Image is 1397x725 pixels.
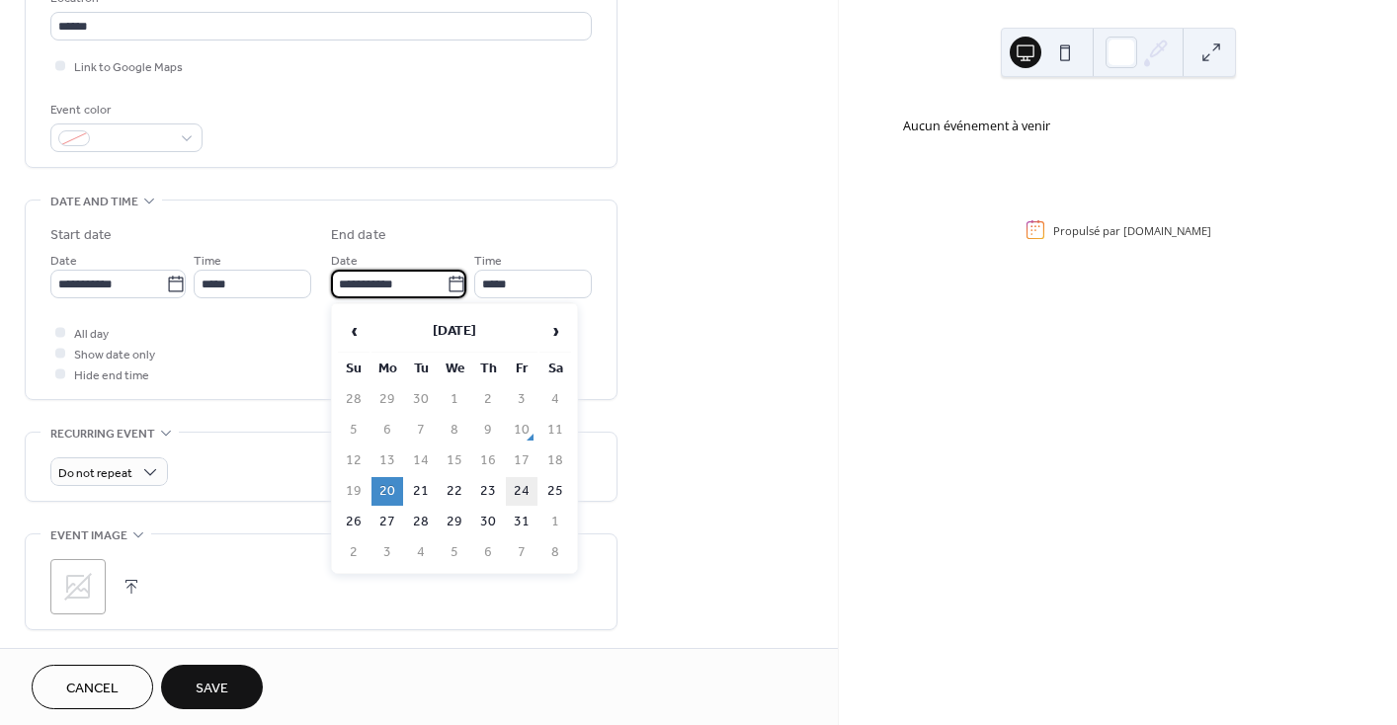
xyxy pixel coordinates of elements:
span: Link to Google Maps [74,57,183,78]
span: Show date only [74,345,155,365]
td: 20 [371,477,403,506]
td: 23 [472,477,504,506]
td: 12 [338,446,370,475]
a: [DOMAIN_NAME] [1123,222,1211,237]
td: 18 [539,446,571,475]
td: 2 [338,538,370,567]
td: 8 [439,416,470,444]
td: 28 [338,385,370,414]
td: 22 [439,477,470,506]
td: 4 [539,385,571,414]
div: Event color [50,100,199,121]
div: Propulsé par [1053,222,1211,237]
td: 27 [371,508,403,536]
td: 3 [371,538,403,567]
span: Date [331,251,358,272]
span: Time [474,251,502,272]
td: 2 [472,385,504,414]
div: Start date [50,225,112,246]
td: 6 [371,416,403,444]
td: 25 [539,477,571,506]
td: 8 [539,538,571,567]
td: 17 [506,446,537,475]
td: 30 [405,385,437,414]
td: 5 [338,416,370,444]
td: 31 [506,508,537,536]
td: 29 [439,508,470,536]
td: 19 [338,477,370,506]
span: Hide end time [74,365,149,386]
td: 13 [371,446,403,475]
td: 16 [472,446,504,475]
th: Mo [371,355,403,383]
td: 10 [506,416,537,444]
td: 4 [405,538,437,567]
th: [DATE] [371,310,537,353]
span: Time [194,251,221,272]
td: 1 [539,508,571,536]
td: 11 [539,416,571,444]
td: 5 [439,538,470,567]
td: 6 [472,538,504,567]
th: Su [338,355,370,383]
th: Tu [405,355,437,383]
td: 3 [506,385,537,414]
td: 26 [338,508,370,536]
span: Cancel [66,679,119,699]
td: 14 [405,446,437,475]
td: 30 [472,508,504,536]
span: Do not repeat [58,462,132,485]
th: We [439,355,470,383]
td: 21 [405,477,437,506]
td: 7 [506,538,537,567]
span: Recurring event [50,424,155,444]
span: › [540,311,570,351]
td: 15 [439,446,470,475]
td: 28 [405,508,437,536]
button: Cancel [32,665,153,709]
td: 24 [506,477,537,506]
th: Th [472,355,504,383]
td: 29 [371,385,403,414]
th: Sa [539,355,571,383]
div: ; [50,559,106,614]
td: 1 [439,385,470,414]
td: 7 [405,416,437,444]
div: Aucun événement à venir [903,118,1333,136]
span: Event image [50,525,127,546]
span: Date and time [50,192,138,212]
span: Save [196,679,228,699]
span: Date [50,251,77,272]
button: Save [161,665,263,709]
th: Fr [506,355,537,383]
div: End date [331,225,386,246]
td: 9 [472,416,504,444]
span: All day [74,324,109,345]
span: ‹ [339,311,369,351]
